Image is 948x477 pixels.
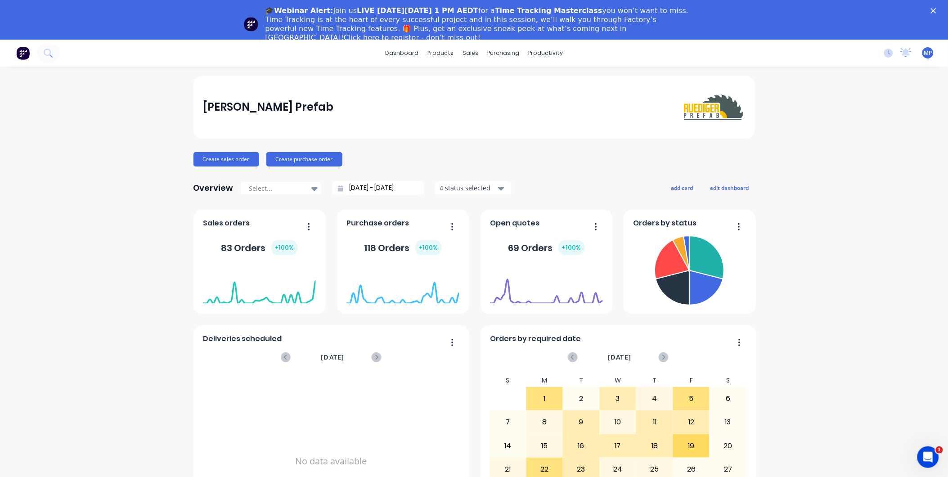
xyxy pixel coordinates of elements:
span: [DATE] [321,352,344,362]
div: 7 [490,411,526,433]
div: [PERSON_NAME] Prefab [203,98,333,116]
span: Open quotes [490,218,539,229]
div: W [600,374,637,387]
div: + 100 % [558,240,585,255]
div: 16 [563,435,599,457]
div: 69 Orders [508,240,585,255]
b: LIVE [DATE][DATE] 1 PM AEDT [357,6,478,15]
iframe: Intercom live chat [917,446,939,468]
div: Join us for a you won’t want to miss. Time Tracking is at the heart of every successful project a... [265,6,690,42]
span: Purchase orders [346,218,409,229]
div: purchasing [483,46,524,60]
div: 5 [674,387,710,410]
button: add card [665,182,699,193]
img: Profile image for Team [244,17,258,31]
div: T [636,374,673,387]
b: Time Tracking Masterclass [495,6,602,15]
span: Sales orders [203,218,250,229]
div: 118 Orders [364,240,442,255]
img: Factory [16,46,30,60]
div: S [490,374,526,387]
div: sales [458,46,483,60]
span: Orders by status [633,218,696,229]
div: 13 [710,411,746,433]
div: 4 status selected [440,183,497,193]
div: 17 [600,435,636,457]
button: 4 status selected [435,181,512,195]
img: Ruediger Prefab [682,91,745,123]
div: 4 [637,387,673,410]
div: S [710,374,746,387]
button: Create sales order [193,152,259,166]
div: T [563,374,600,387]
div: 6 [710,387,746,410]
div: 14 [490,435,526,457]
button: Create purchase order [266,152,342,166]
div: 83 Orders [221,240,298,255]
a: dashboard [381,46,423,60]
b: 🎓Webinar Alert: [265,6,333,15]
div: 11 [637,411,673,433]
div: + 100 % [415,240,442,255]
span: 1 [936,446,943,454]
div: productivity [524,46,567,60]
div: + 100 % [271,240,298,255]
span: Deliveries scheduled [203,333,282,344]
div: 10 [600,411,636,433]
div: M [526,374,563,387]
span: [DATE] [608,352,631,362]
div: F [673,374,710,387]
div: 18 [637,435,673,457]
div: 8 [527,411,563,433]
div: 19 [674,435,710,457]
div: 2 [563,387,599,410]
div: 15 [527,435,563,457]
div: 1 [527,387,563,410]
button: edit dashboard [705,182,755,193]
div: products [423,46,458,60]
a: Click here to register - don’t miss out! [344,33,481,42]
div: Close [931,8,940,13]
span: MP [924,49,932,57]
div: Overview [193,179,234,197]
div: 3 [600,387,636,410]
div: 9 [563,411,599,433]
div: 12 [674,411,710,433]
div: 20 [710,435,746,457]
